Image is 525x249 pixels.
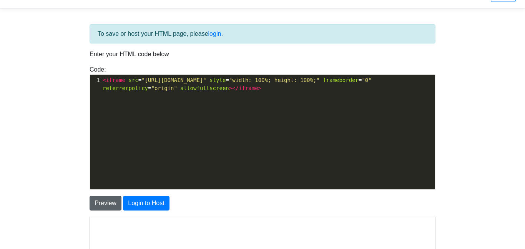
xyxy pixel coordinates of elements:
[180,85,229,91] span: allowfullscreen
[208,30,221,37] a: login
[90,76,101,84] div: 1
[84,65,441,190] div: Code:
[141,77,206,83] span: "[URL][DOMAIN_NAME]"
[151,85,177,91] span: "origin"
[209,77,226,83] span: style
[323,77,359,83] span: frameborder
[128,77,138,83] span: src
[362,77,371,83] span: "0"
[103,85,148,91] span: referrerpolicy
[103,77,106,83] span: <
[123,196,169,211] button: Login to Host
[103,77,375,91] span: = = = =
[90,50,435,59] p: Enter your HTML code below
[229,85,239,91] span: ></
[90,196,121,211] button: Preview
[229,77,320,83] span: "width: 100%; height: 100%;"
[258,85,261,91] span: >
[90,24,435,43] div: To save or host your HTML page, please .
[239,85,258,91] span: iframe
[106,77,125,83] span: iframe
